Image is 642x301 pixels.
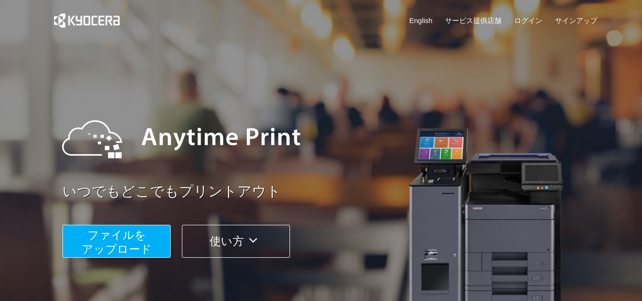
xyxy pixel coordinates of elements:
[182,225,290,258] button: 使い方
[514,16,542,25] a: ログイン
[82,229,152,255] span: ファイルを ​​アップロード
[63,182,603,202] a: いつでもどこでもプリントアウト
[409,16,432,25] a: English
[63,225,171,258] button: ファイルを​​アップロード
[555,16,597,25] a: サインアップ
[445,16,501,25] a: サービス提供店舗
